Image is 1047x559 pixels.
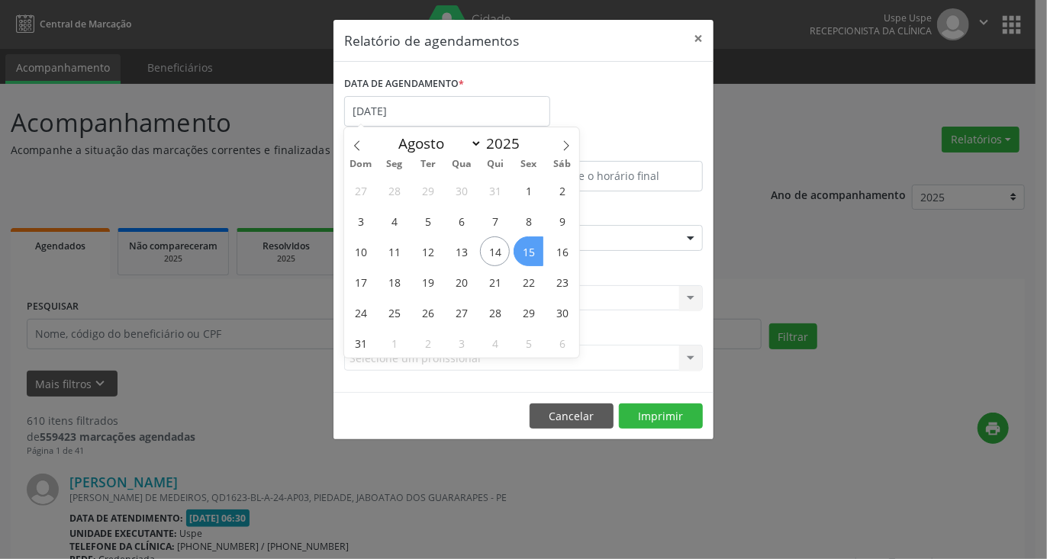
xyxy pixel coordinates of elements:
span: Agosto 31, 2025 [346,328,376,358]
span: Setembro 4, 2025 [480,328,510,358]
input: Year [482,133,533,153]
span: Agosto 10, 2025 [346,236,376,266]
span: Sáb [546,159,579,169]
span: Agosto 3, 2025 [346,206,376,236]
span: Agosto 5, 2025 [414,206,443,236]
span: Agosto 11, 2025 [380,236,410,266]
select: Month [391,133,482,154]
span: Agosto 6, 2025 [447,206,477,236]
input: Selecione o horário final [527,161,703,191]
span: Agosto 30, 2025 [547,297,577,327]
span: Agosto 4, 2025 [380,206,410,236]
span: Julho 28, 2025 [380,175,410,205]
span: Agosto 27, 2025 [447,297,477,327]
span: Agosto 16, 2025 [547,236,577,266]
span: Agosto 20, 2025 [447,267,477,297]
span: Agosto 15, 2025 [514,236,543,266]
span: Seg [378,159,411,169]
span: Agosto 19, 2025 [414,267,443,297]
span: Agosto 24, 2025 [346,297,376,327]
span: Dom [344,159,378,169]
span: Agosto 13, 2025 [447,236,477,266]
span: Agosto 14, 2025 [480,236,510,266]
span: Julho 30, 2025 [447,175,477,205]
span: Ter [411,159,445,169]
span: Setembro 5, 2025 [514,328,543,358]
span: Setembro 1, 2025 [380,328,410,358]
span: Julho 29, 2025 [414,175,443,205]
button: Close [683,20,714,57]
span: Agosto 21, 2025 [480,267,510,297]
span: Agosto 17, 2025 [346,267,376,297]
h5: Relatório de agendamentos [344,31,519,50]
label: ATÉ [527,137,703,161]
span: Agosto 8, 2025 [514,206,543,236]
span: Setembro 3, 2025 [447,328,477,358]
span: Agosto 28, 2025 [480,297,510,327]
span: Agosto 18, 2025 [380,267,410,297]
span: Agosto 26, 2025 [414,297,443,327]
span: Setembro 2, 2025 [414,328,443,358]
input: Selecione uma data ou intervalo [344,96,550,127]
span: Agosto 2, 2025 [547,175,577,205]
label: DATA DE AGENDAMENTO [344,72,464,96]
span: Qua [445,159,478,169]
span: Agosto 22, 2025 [514,267,543,297]
span: Julho 27, 2025 [346,175,376,205]
span: Julho 31, 2025 [480,175,510,205]
span: Agosto 1, 2025 [514,175,543,205]
button: Imprimir [619,403,703,429]
span: Agosto 12, 2025 [414,236,443,266]
span: Agosto 23, 2025 [547,267,577,297]
span: Sex [512,159,546,169]
span: Agosto 7, 2025 [480,206,510,236]
span: Agosto 9, 2025 [547,206,577,236]
span: Qui [478,159,512,169]
span: Agosto 29, 2025 [514,297,543,327]
button: Cancelar [530,403,614,429]
span: Setembro 6, 2025 [547,328,577,358]
span: Agosto 25, 2025 [380,297,410,327]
